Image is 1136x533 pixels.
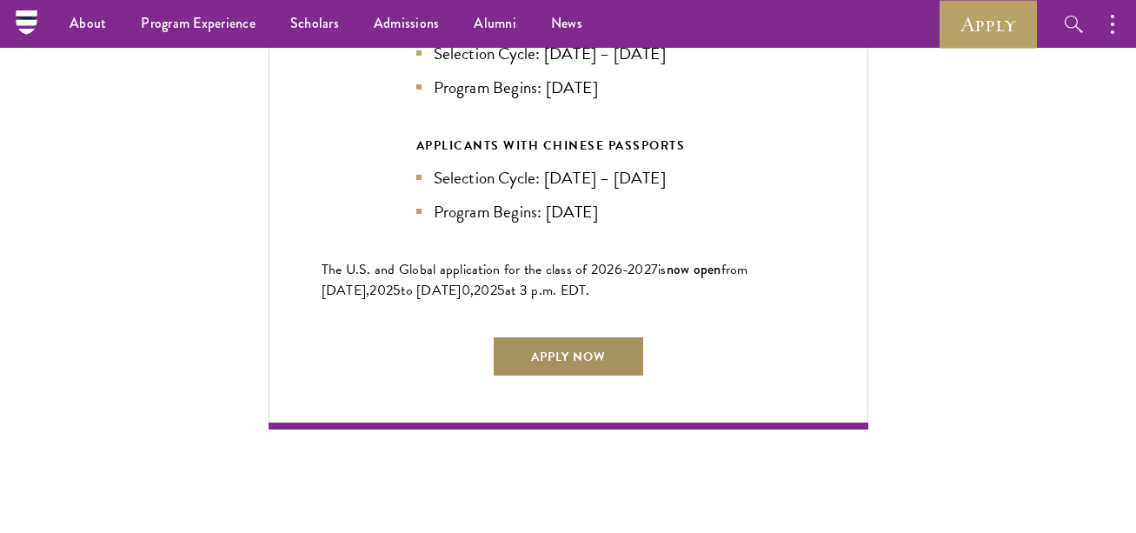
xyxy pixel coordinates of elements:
span: is [658,259,667,280]
li: Selection Cycle: [DATE] – [DATE] [416,165,721,190]
span: , [470,280,474,301]
span: -202 [622,259,651,280]
span: 202 [474,280,497,301]
li: Program Begins: [DATE] [416,75,721,100]
span: to [DATE] [401,280,461,301]
span: 7 [651,259,658,280]
a: Apply Now [492,336,645,377]
li: Program Begins: [DATE] [416,199,721,224]
span: 202 [369,280,393,301]
span: 5 [497,280,505,301]
span: The U.S. and Global application for the class of 202 [322,259,615,280]
span: at 3 p.m. EDT. [505,280,590,301]
span: from [DATE], [322,259,748,301]
span: 6 [615,259,622,280]
li: Selection Cycle: [DATE] – [DATE] [416,41,721,66]
div: APPLICANTS WITH CHINESE PASSPORTS [416,135,721,157]
span: 0 [462,280,470,301]
span: now open [667,259,721,279]
span: 5 [393,280,401,301]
